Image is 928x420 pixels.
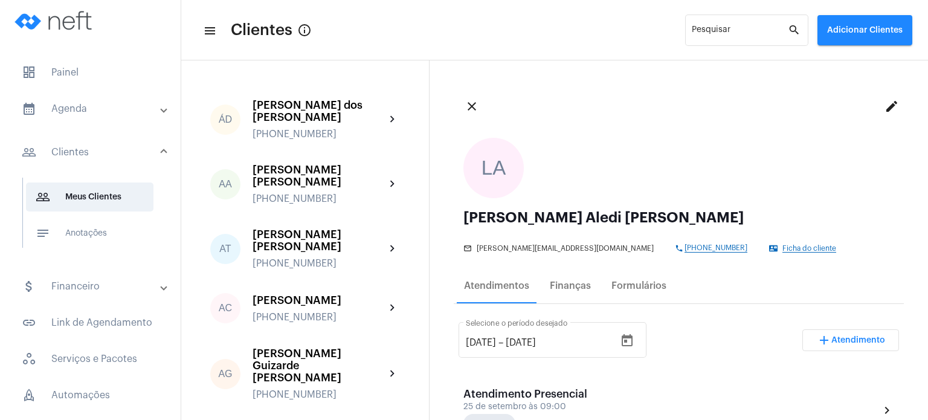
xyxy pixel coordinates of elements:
[22,145,161,160] mat-panel-title: Clientes
[880,403,894,418] mat-icon: chevron_right
[253,99,385,123] div: [PERSON_NAME] dos [PERSON_NAME]
[385,112,400,127] mat-icon: chevron_right
[12,308,169,337] span: Link de Agendamento
[782,245,836,253] span: Ficha do cliente
[817,333,831,347] mat-icon: add
[477,245,654,253] span: [PERSON_NAME][EMAIL_ADDRESS][DOMAIN_NAME]
[12,58,169,87] span: Painel
[615,329,639,353] button: Open calendar
[36,190,50,204] mat-icon: sidenav icon
[685,244,747,253] span: [PHONE_NUMBER]
[253,164,385,188] div: [PERSON_NAME] [PERSON_NAME]
[210,234,240,264] div: AT
[22,315,36,330] mat-icon: sidenav icon
[22,102,36,116] mat-icon: sidenav icon
[385,177,400,192] mat-icon: chevron_right
[831,336,885,344] span: Atendimento
[203,24,215,38] mat-icon: sidenav icon
[297,23,312,37] mat-icon: Button that displays a tooltip when focused or hovered over
[692,28,788,37] input: Pesquisar
[253,129,385,140] div: [PHONE_NUMBER]
[884,99,899,114] mat-icon: edit
[675,244,685,253] mat-icon: phone
[210,359,240,389] div: AG
[463,388,587,400] div: Atendimento Presencial
[7,133,181,172] mat-expansion-panel-header: sidenav iconClientes
[26,183,153,212] span: Meus Clientes
[464,280,529,291] div: Atendimentos
[463,210,894,225] div: [PERSON_NAME] Aledi [PERSON_NAME]
[802,329,899,351] button: Adicionar Atendimento
[466,337,496,348] input: Data de início
[465,99,479,114] mat-icon: close
[22,102,161,116] mat-panel-title: Agenda
[253,312,385,323] div: [PHONE_NUMBER]
[463,138,524,198] div: LA
[36,226,50,241] mat-icon: sidenav icon
[7,272,181,301] mat-expansion-panel-header: sidenav iconFinanceiro
[385,367,400,381] mat-icon: chevron_right
[463,402,587,412] div: 25 de setembro às 09:00
[253,347,385,384] div: [PERSON_NAME] Guizarde [PERSON_NAME]
[253,228,385,253] div: [PERSON_NAME] [PERSON_NAME]
[231,21,292,40] span: Clientes
[827,26,903,34] span: Adicionar Clientes
[22,279,161,294] mat-panel-title: Financeiro
[26,219,153,248] span: Anotações
[22,145,36,160] mat-icon: sidenav icon
[817,15,912,45] button: Adicionar Clientes
[253,389,385,400] div: [PHONE_NUMBER]
[210,293,240,323] div: AC
[12,344,169,373] span: Serviços e Pacotes
[7,94,181,123] mat-expansion-panel-header: sidenav iconAgenda
[550,280,591,291] div: Finanças
[210,169,240,199] div: AA
[769,244,779,253] mat-icon: contact_mail
[253,258,385,269] div: [PHONE_NUMBER]
[253,294,385,306] div: [PERSON_NAME]
[22,388,36,402] span: sidenav icon
[385,242,400,256] mat-icon: chevron_right
[7,172,181,265] div: sidenav iconClientes
[506,337,578,348] input: Data do fim
[22,352,36,366] span: sidenav icon
[210,105,240,135] div: ÁD
[22,65,36,80] span: sidenav icon
[611,280,666,291] div: Formulários
[788,23,802,37] mat-icon: search
[385,301,400,315] mat-icon: chevron_right
[22,279,36,294] mat-icon: sidenav icon
[12,381,169,410] span: Automações
[498,337,503,348] span: –
[463,244,473,253] mat-icon: mail_outline
[292,18,317,42] button: Button that displays a tooltip when focused or hovered over
[253,193,385,204] div: [PHONE_NUMBER]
